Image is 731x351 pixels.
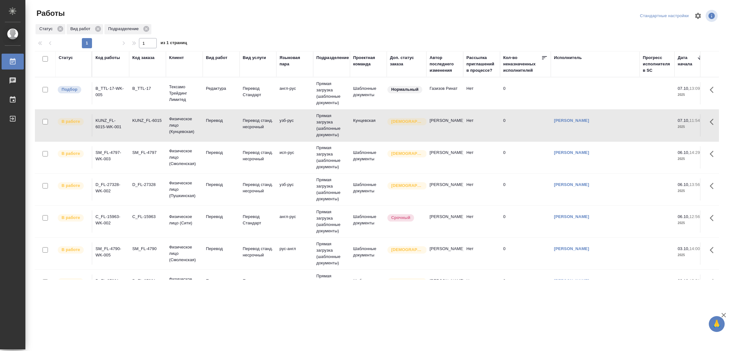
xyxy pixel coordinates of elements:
[62,182,80,189] p: В работе
[554,278,589,283] a: [PERSON_NAME]
[276,210,313,233] td: англ-рус
[169,116,200,135] p: Физическое лицо (Кунцевская)
[313,174,350,205] td: Прямая загрузка (шаблонные документы)
[62,150,80,157] p: В работе
[426,210,463,233] td: [PERSON_NAME]
[638,11,690,21] div: split button
[678,55,697,67] div: Дата начала
[463,82,500,104] td: Нет
[169,84,200,103] p: Тексамо Трейдинг Лимитед
[678,188,703,194] p: 2025
[57,278,89,286] div: Исполнитель выполняет работу
[316,55,349,61] div: Подразделение
[426,275,463,297] td: [PERSON_NAME]
[169,148,200,167] p: Физическое лицо (Смоленская)
[132,117,163,124] div: KUNZ_FL-6015
[689,118,700,123] p: 11:54
[132,149,163,156] div: SM_FL-4797
[70,26,93,32] p: Вид работ
[169,214,200,226] p: Физическое лицо (Сити)
[206,182,236,188] p: Перевод
[169,244,200,263] p: Физическое лицо (Смоленская)
[426,82,463,104] td: Газизов Ринат
[678,92,703,98] p: 2025
[678,252,703,258] p: 2025
[643,55,671,74] div: Прогресс исполнителя в SC
[92,82,129,104] td: B_TTL-17-WK-005
[678,86,689,91] p: 07.10,
[92,242,129,265] td: SM_FL-4790-WK-005
[169,55,184,61] div: Клиент
[426,178,463,201] td: [PERSON_NAME]
[57,246,89,254] div: Исполнитель выполняет работу
[243,278,273,290] p: Перевод станд. несрочный
[678,220,703,226] p: 2025
[276,275,313,297] td: рум-рус
[206,149,236,156] p: Перевод
[500,146,551,169] td: 0
[92,178,129,201] td: D_FL-27328-WK-002
[132,85,163,92] div: B_TTL-17
[276,178,313,201] td: узб-рус
[678,150,689,155] p: 06.10,
[313,238,350,269] td: Прямая загрузка (шаблонные документы)
[62,247,80,253] p: В работе
[466,55,497,74] div: Рассылка приглашений в процессе?
[706,178,721,194] button: Здесь прячутся важные кнопки
[36,24,65,34] div: Статус
[313,77,350,109] td: Прямая загрузка (шаблонные документы)
[169,276,200,295] p: Физическое лицо (Пушкинская)
[500,210,551,233] td: 0
[554,182,589,187] a: [PERSON_NAME]
[689,246,700,251] p: 14:00
[391,182,423,189] p: [DEMOGRAPHIC_DATA]
[276,82,313,104] td: англ-рус
[463,114,500,136] td: Нет
[391,86,418,93] p: Нормальный
[243,246,273,258] p: Перевод станд. несрочный
[62,86,77,93] p: Подбор
[276,114,313,136] td: узб-рус
[709,316,725,332] button: 🙏
[92,210,129,233] td: C_FL-15963-WK-002
[276,242,313,265] td: рус-англ
[243,149,273,162] p: Перевод станд. несрочный
[67,24,103,34] div: Вид работ
[350,82,387,104] td: Шаблонные документы
[463,242,500,265] td: Нет
[132,214,163,220] div: C_FL-15963
[57,117,89,126] div: Исполнитель выполняет работу
[689,150,700,155] p: 14:29
[243,214,273,226] p: Перевод Стандарт
[706,242,721,258] button: Здесь прячутся важные кнопки
[39,26,55,32] p: Статус
[206,117,236,124] p: Перевод
[313,142,350,173] td: Прямая загрузка (шаблонные документы)
[313,270,350,301] td: Прямая загрузка (шаблонные документы)
[463,178,500,201] td: Нет
[313,206,350,237] td: Прямая загрузка (шаблонные документы)
[350,178,387,201] td: Шаблонные документы
[206,85,236,92] p: Редактура
[391,279,423,285] p: [DEMOGRAPHIC_DATA]
[161,39,187,48] span: из 1 страниц
[554,55,582,61] div: Исполнитель
[689,214,700,219] p: 12:56
[390,55,423,67] div: Доп. статус заказа
[689,278,700,283] p: 15:51
[706,114,721,129] button: Здесь прячутся важные кнопки
[59,55,73,61] div: Статус
[500,178,551,201] td: 0
[104,24,151,34] div: Подразделение
[690,8,706,23] span: Настроить таблицу
[57,214,89,222] div: Исполнитель выполняет работу
[678,124,703,130] p: 2025
[711,317,722,331] span: 🙏
[678,182,689,187] p: 06.10,
[706,82,721,97] button: Здесь прячутся важные кнопки
[500,275,551,297] td: 0
[206,278,236,284] p: Перевод
[689,86,700,91] p: 13:09
[92,275,129,297] td: D_FL-27321-WK-001
[500,242,551,265] td: 0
